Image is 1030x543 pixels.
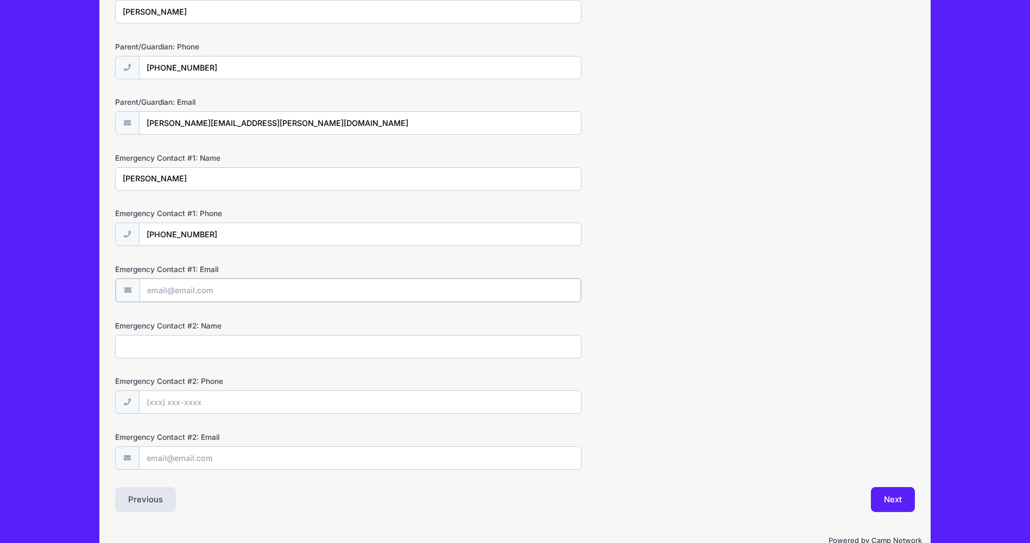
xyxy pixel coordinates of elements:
label: Parent/Guardian: Phone [115,41,382,52]
input: (xxx) xxx-xxxx [139,223,582,246]
input: (xxx) xxx-xxxx [139,56,582,79]
input: (xxx) xxx-xxxx [139,390,582,414]
input: email@email.com [139,111,582,135]
label: Emergency Contact #1: Name [115,153,382,163]
label: Emergency Contact #1: Email [115,264,382,275]
input: email@email.com [139,446,582,470]
label: Parent/Guardian: Email [115,97,382,108]
input: email@email.com [140,279,582,302]
button: Next [871,487,915,512]
button: Previous [115,487,176,512]
label: Emergency Contact #2: Email [115,432,382,443]
label: Emergency Contact #2: Phone [115,376,382,387]
label: Emergency Contact #1: Phone [115,208,382,219]
label: Emergency Contact #2: Name [115,320,382,331]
